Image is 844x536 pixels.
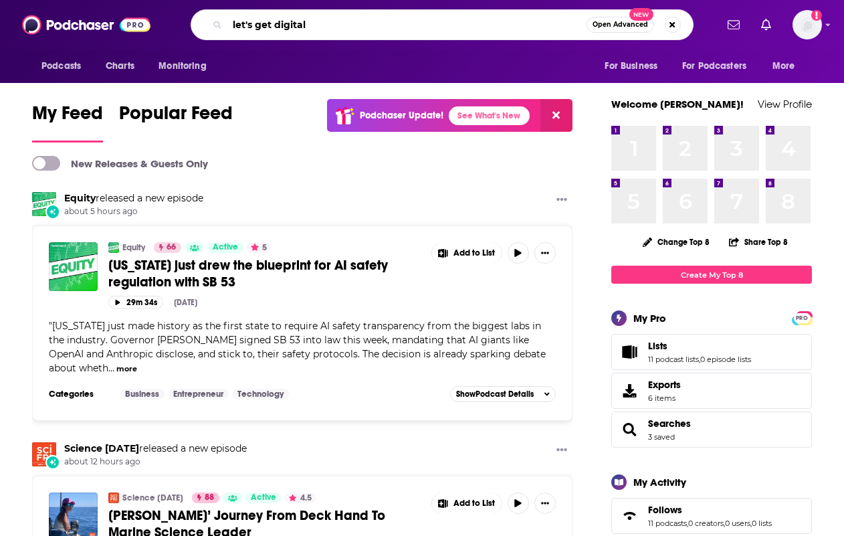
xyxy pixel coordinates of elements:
h3: released a new episode [64,192,203,205]
span: [US_STATE] just made history as the first state to require AI safety transparency from the bigges... [49,320,546,374]
button: open menu [673,54,766,79]
a: Welcome [PERSON_NAME]! [611,98,744,110]
span: Popular Feed [119,102,233,132]
button: open menu [149,54,223,79]
span: ... [108,362,114,374]
a: Active [207,242,243,253]
img: Equity [32,192,56,216]
button: 29m 34s [108,296,163,308]
button: 5 [247,242,271,253]
span: Charts [106,57,134,76]
span: Exports [648,379,681,391]
span: [US_STATE] just drew the blueprint for AI safety regulation with SB 53 [108,257,388,290]
a: 11 podcasts [648,519,687,528]
button: Show More Button [534,242,556,264]
span: 6 items [648,393,681,403]
a: Follows [648,504,772,516]
button: Show profile menu [793,10,822,39]
span: , [699,355,700,364]
span: Monitoring [159,57,206,76]
a: New Releases & Guests Only [32,156,208,171]
span: Add to List [453,248,495,258]
span: Add to List [453,499,495,509]
button: Show More Button [432,493,502,514]
a: See What's New [449,106,530,125]
button: Show More Button [432,242,502,264]
a: Exports [611,373,812,409]
a: 11 podcast lists [648,355,699,364]
img: Science Friday [108,493,119,503]
a: Charts [97,54,142,79]
span: Lists [611,334,812,370]
span: 66 [167,241,176,254]
span: Follows [648,504,682,516]
a: Active [245,493,282,503]
a: Show notifications dropdown [756,13,776,36]
span: , [687,519,688,528]
button: 4.5 [285,493,316,503]
div: Search podcasts, credits, & more... [191,9,694,40]
span: Show Podcast Details [456,389,534,399]
span: Open Advanced [593,21,648,28]
input: Search podcasts, credits, & more... [227,14,587,35]
img: Science Friday [32,442,56,466]
a: Equity [122,242,145,253]
a: Equity [108,242,119,253]
a: Searches [616,420,643,439]
div: My Pro [633,312,666,325]
img: Podchaser - Follow, Share and Rate Podcasts [22,12,150,37]
button: Show More Button [551,192,572,209]
span: New [629,8,653,21]
p: Podchaser Update! [360,110,443,121]
span: Podcasts [41,57,81,76]
span: PRO [794,313,810,323]
span: , [750,519,752,528]
h3: released a new episode [64,442,247,455]
button: Show More Button [551,442,572,459]
a: Searches [648,418,691,430]
img: California just drew the blueprint for AI safety regulation with SB 53 [49,242,98,291]
button: open menu [763,54,812,79]
div: New Episode [45,455,60,470]
button: Share Top 8 [728,229,788,255]
a: Lists [616,343,643,361]
a: 0 episode lists [700,355,751,364]
a: PRO [794,312,810,323]
span: about 5 hours ago [64,206,203,217]
a: Entrepreneur [168,389,229,399]
span: Logged in as Isabellaoidem [793,10,822,39]
a: Business [120,389,165,399]
svg: Add a profile image [811,10,822,21]
a: Popular Feed [119,102,233,143]
a: Science [DATE] [122,493,183,503]
a: My Feed [32,102,103,143]
button: open menu [595,54,674,79]
a: Lists [648,340,751,352]
img: User Profile [793,10,822,39]
a: 66 [154,242,181,253]
a: Equity [64,192,96,204]
span: Active [251,491,276,505]
button: Show More Button [534,493,556,514]
button: more [116,363,137,375]
a: 0 lists [752,519,772,528]
a: Technology [232,389,289,399]
span: " [49,320,546,374]
a: [US_STATE] just drew the blueprint for AI safety regulation with SB 53 [108,257,422,290]
button: ShowPodcast Details [450,386,556,402]
a: Follows [616,507,643,525]
span: Follows [611,498,812,534]
button: Open AdvancedNew [587,17,654,33]
a: Create My Top 8 [611,266,812,284]
span: Active [213,241,238,254]
span: My Feed [32,102,103,132]
a: Science Friday [64,442,139,454]
h3: Categories [49,389,109,399]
